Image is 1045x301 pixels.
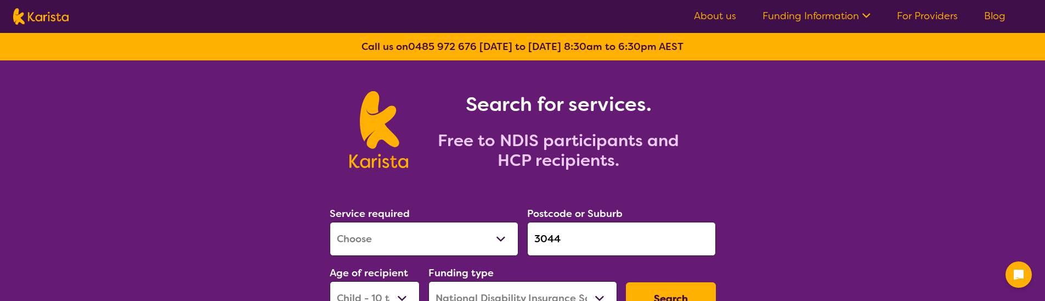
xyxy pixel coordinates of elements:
input: Type [527,222,716,256]
label: Funding type [428,266,494,280]
label: Postcode or Suburb [527,207,623,220]
a: Funding Information [762,9,871,23]
h2: Free to NDIS participants and HCP recipients. [421,131,696,170]
img: Karista logo [13,8,69,25]
label: Age of recipient [330,266,408,280]
a: Blog [984,9,1006,23]
a: 0485 972 676 [408,40,477,53]
label: Service required [330,207,410,220]
a: For Providers [897,9,958,23]
h1: Search for services. [421,91,696,118]
a: About us [694,9,736,23]
img: Karista logo [349,91,408,168]
b: Call us on [DATE] to [DATE] 8:30am to 6:30pm AEST [361,40,684,53]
